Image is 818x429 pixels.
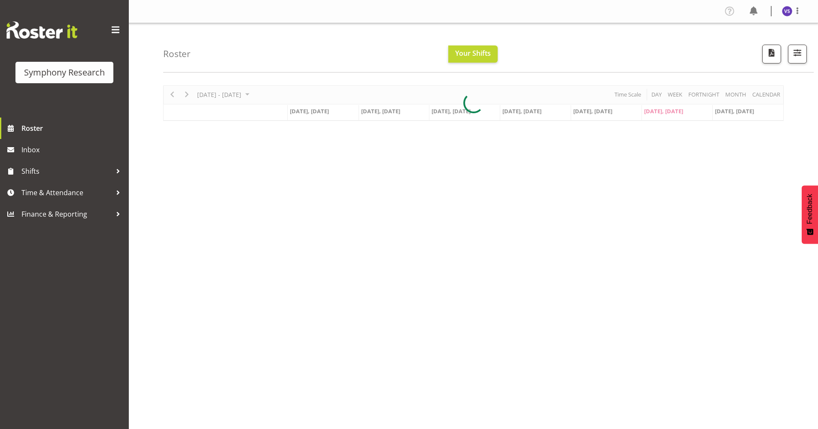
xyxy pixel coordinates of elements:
[788,45,807,63] button: Filter Shifts
[6,21,77,39] img: Rosterit website logo
[455,48,491,58] span: Your Shifts
[782,6,792,16] img: virender-singh11427.jpg
[21,208,112,221] span: Finance & Reporting
[21,143,125,156] span: Inbox
[21,186,112,199] span: Time & Attendance
[448,45,498,63] button: Your Shifts
[24,66,105,79] div: Symphony Research
[163,49,191,59] h4: Roster
[762,45,781,63] button: Download a PDF of the roster according to the set date range.
[21,165,112,178] span: Shifts
[806,194,814,224] span: Feedback
[802,185,818,244] button: Feedback - Show survey
[21,122,125,135] span: Roster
